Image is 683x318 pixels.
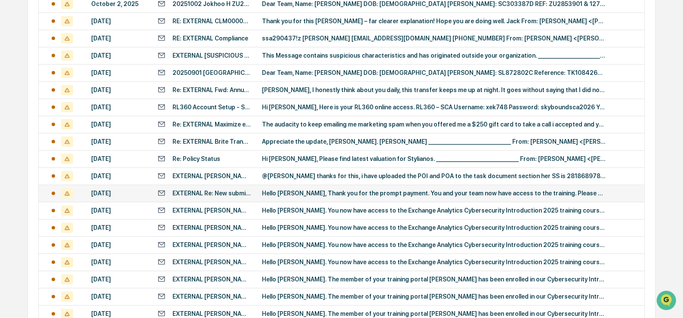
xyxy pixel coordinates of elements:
[91,310,147,317] div: [DATE]
[91,190,147,197] div: [DATE]
[172,259,251,266] div: EXTERNAL [PERSON_NAME]: Welcome to the Exchange Analytics Cybersecurity Introduction 2025 course.
[172,35,248,42] div: RE: EXTERNAL Compliance
[61,145,104,152] a: Powered byPylon
[17,124,54,133] span: Data Lookup
[91,35,147,42] div: [DATE]
[9,125,15,132] div: 🔎
[262,18,606,25] div: Thank you for this [PERSON_NAME] – far clearer explanation! Hope you are doing well. Jack From: [...
[91,0,147,7] div: October 2, 2025
[91,173,147,179] div: [DATE]
[172,18,251,25] div: RE: EXTERNAL CLM00004-DUS292 - [PERSON_NAME] - Establishment Fee
[91,155,147,162] div: [DATE]
[5,105,59,120] a: 🖐️Preclearance
[262,121,606,128] div: The audacity to keep emailing me marketing spam when you offered me a $250 gift card to take a ca...
[62,109,69,116] div: 🗄️
[146,68,157,78] button: Start new chat
[655,290,679,313] iframe: Open customer support
[91,207,147,214] div: [DATE]
[172,224,251,231] div: EXTERNAL [PERSON_NAME]: Welcome to the Exchange Analytics Cybersecurity Introduction 2025 course.
[262,86,606,93] div: [PERSON_NAME], I honestly think about you daily, this transfer keeps me up at night. It goes with...
[172,0,251,7] div: 20251002 Jokhoo H ZU2853901 & 1277887 LOA
[29,74,109,81] div: We're available if you need us!
[262,104,606,111] div: Hi [PERSON_NAME], Here is your RL360 online access. RL360 – SCA Username: xek748 Password: skybou...
[172,52,251,59] div: EXTERNAL [SUSPICIOUS MESSAGE] COIH - Annual Fees
[172,155,220,162] div: Re: Policy Status
[262,190,606,197] div: Hello [PERSON_NAME], Thank you for the prompt payment. You and your team now have access to the t...
[262,207,606,214] div: Hello [PERSON_NAME]. You now have access to the Exchange Analytics Cybersecurity Introduction 202...
[91,121,147,128] div: [DATE]
[172,207,251,214] div: EXTERNAL [PERSON_NAME]: Welcome to the Exchange Analytics Cybersecurity Introduction 2025 course.
[172,190,251,197] div: EXTERNAL Re: New submission from New Order Form
[59,105,110,120] a: 🗄️Attestations
[172,104,251,111] div: RL360 Account Setup - SCA
[262,259,606,266] div: Hello [PERSON_NAME]. You now have access to the Exchange Analytics Cybersecurity Introduction 202...
[71,108,107,117] span: Attestations
[172,173,251,179] div: EXTERNAL [PERSON_NAME] mentioned you in a comment
[262,224,606,231] div: Hello [PERSON_NAME]. You now have access to the Exchange Analytics Cybersecurity Introduction 202...
[9,18,157,31] p: How can we help?
[262,310,606,317] div: Hello [PERSON_NAME]. The member of your training portal [PERSON_NAME] has been enrolled in our Cy...
[172,121,251,128] div: Re: EXTERNAL Maximize efficiency for family your office
[91,52,147,59] div: [DATE]
[262,276,606,283] div: Hello [PERSON_NAME]. The member of your training portal [PERSON_NAME] has been enrolled in our Cy...
[17,108,55,117] span: Preclearance
[172,310,251,317] div: EXTERNAL [PERSON_NAME] has been enrolled in the Exchange Analytics Cybersecurity Introduction 202...
[262,173,606,179] div: @[PERSON_NAME]​ thanks for this, i have uploaded the POI and POA to the task document section her...
[91,241,147,248] div: [DATE]
[172,276,251,283] div: EXTERNAL [PERSON_NAME] has been enrolled in the Exchange Analytics Cybersecurity Introduction 202...
[91,69,147,76] div: [DATE]
[172,241,251,248] div: EXTERNAL [PERSON_NAME]: Welcome to the Exchange Analytics Cybersecurity Introduction 2025 course.
[29,65,141,74] div: Start new chat
[262,35,606,42] div: ssa290437!z [PERSON_NAME] [EMAIL_ADDRESS][DOMAIN_NAME] [PHONE_NUMBER] From: [PERSON_NAME] <[PERSO...
[5,121,58,136] a: 🔎Data Lookup
[86,145,104,152] span: Pylon
[172,69,251,76] div: 20250901 [GEOGRAPHIC_DATA] LOA
[172,138,251,145] div: Re: EXTERNAL Brite Transition Docs - [PERSON_NAME]
[262,293,606,300] div: Hello [PERSON_NAME]. The member of your training portal [PERSON_NAME] has been enrolled in our Cy...
[9,109,15,116] div: 🖐️
[91,276,147,283] div: [DATE]
[91,293,147,300] div: [DATE]
[91,18,147,25] div: [DATE]
[262,69,606,76] div: Dear Team, Name: [PERSON_NAME] DOB: [DEMOGRAPHIC_DATA] [PERSON_NAME]: SL872802C Reference: TK1084...
[91,259,147,266] div: [DATE]
[9,65,24,81] img: 1746055101610-c473b297-6a78-478c-a979-82029cc54cd1
[91,86,147,93] div: [DATE]
[262,241,606,248] div: Hello [PERSON_NAME]. You now have access to the Exchange Analytics Cybersecurity Introduction 202...
[91,138,147,145] div: [DATE]
[91,224,147,231] div: [DATE]
[262,0,606,7] div: Dear Team, Name: [PERSON_NAME] DOB: [DEMOGRAPHIC_DATA] [PERSON_NAME]: SC303387D REF: ZU2853901 & ...
[91,104,147,111] div: [DATE]
[262,138,606,145] div: Appreciate the update, [PERSON_NAME]. [PERSON_NAME] ________________________________ From: [PERSO...
[172,293,251,300] div: EXTERNAL [PERSON_NAME] has been enrolled in the Exchange Analytics Cybersecurity Introduction 202...
[172,86,251,93] div: Re: EXTERNAL Fwd: Annual Statement
[262,52,606,59] div: This Message contains suspicious characteristics and has originated outside your organization. __...
[262,155,606,162] div: Hi [PERSON_NAME], Please find latest valuation for Stylianos. ________________________________ Fr...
